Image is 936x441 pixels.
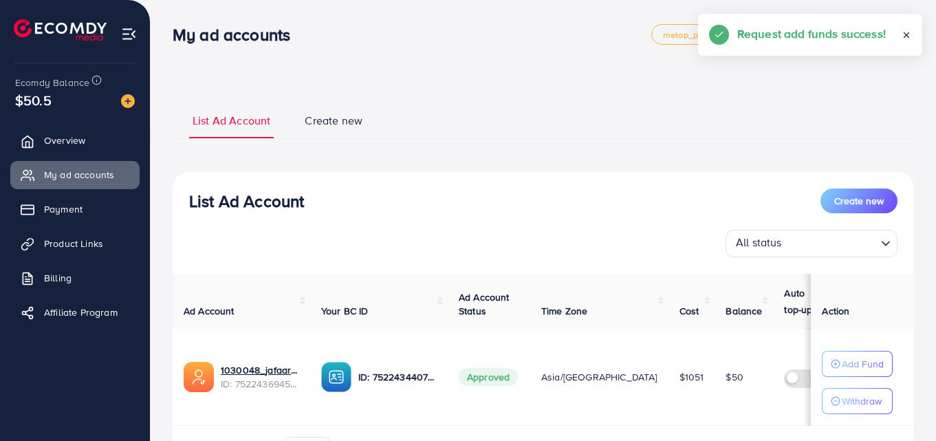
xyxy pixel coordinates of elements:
a: My ad accounts [10,161,140,189]
span: Create new [305,113,362,129]
span: $1051 [679,370,704,384]
span: Your BC ID [321,304,369,318]
span: ID: 7522436945524654081 [221,377,299,391]
img: ic-ads-acc.e4c84228.svg [184,362,214,392]
span: Overview [44,133,85,147]
img: ic-ba-acc.ded83a64.svg [321,362,351,392]
button: Withdraw [822,388,893,414]
a: Overview [10,127,140,154]
span: Balance [726,304,762,318]
span: Affiliate Program [44,305,118,319]
span: Payment [44,202,83,216]
a: Payment [10,195,140,223]
span: metap_pakistan_002 [663,30,749,39]
h5: Request add funds success! [737,25,886,43]
a: 1030048_jafaar123_1751453845453 [221,363,299,377]
img: menu [121,26,137,42]
span: Time Zone [541,304,587,318]
h3: List Ad Account [189,191,304,211]
span: Action [822,304,849,318]
p: Auto top-up [784,285,824,318]
a: Product Links [10,230,140,257]
a: Affiliate Program [10,299,140,326]
p: Add Fund [842,356,884,372]
input: Search for option [786,233,875,254]
div: <span class='underline'>1030048_jafaar123_1751453845453</span></br>7522436945524654081 [221,363,299,391]
span: Ecomdy Balance [15,76,89,89]
img: image [121,94,135,108]
p: ID: 7522434407987298322 [358,369,437,385]
p: Withdraw [842,393,882,409]
span: Create new [834,194,884,208]
span: All status [733,232,785,254]
span: Ad Account [184,304,235,318]
span: Asia/[GEOGRAPHIC_DATA] [541,370,657,384]
button: Create new [820,189,897,213]
span: List Ad Account [193,113,270,129]
button: Add Fund [822,351,893,377]
a: Billing [10,264,140,292]
span: Approved [459,368,518,386]
span: $50.5 [15,90,52,110]
a: metap_pakistan_002 [651,24,761,45]
iframe: Chat [878,379,926,431]
div: Search for option [726,230,897,257]
span: Product Links [44,237,103,250]
span: Ad Account Status [459,290,510,318]
span: My ad accounts [44,168,114,182]
h3: My ad accounts [173,25,301,45]
span: Billing [44,271,72,285]
span: $50 [726,370,743,384]
span: Cost [679,304,699,318]
img: logo [14,19,107,41]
